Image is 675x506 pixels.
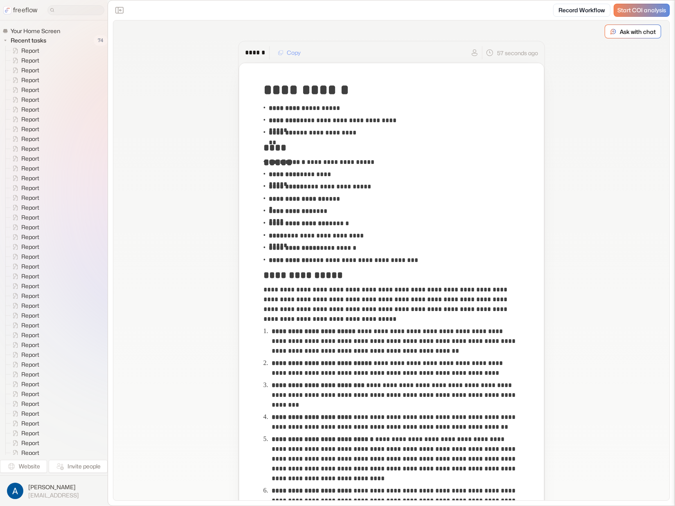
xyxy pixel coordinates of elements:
[6,203,43,213] a: Report
[20,253,42,261] span: Report
[20,145,42,153] span: Report
[6,399,43,409] a: Report
[6,271,43,281] a: Report
[6,320,43,330] a: Report
[20,311,42,320] span: Report
[6,409,43,419] a: Report
[20,272,42,280] span: Report
[497,49,538,57] p: 57 seconds ago
[617,7,666,14] span: Start COI analysis
[6,134,43,144] a: Report
[6,360,43,369] a: Report
[614,4,670,17] a: Start COI analysis
[20,380,42,388] span: Report
[20,174,42,182] span: Report
[6,154,43,163] a: Report
[6,124,43,134] a: Report
[20,105,42,114] span: Report
[20,76,42,84] span: Report
[6,301,43,311] a: Report
[20,262,42,271] span: Report
[6,291,43,301] a: Report
[20,292,42,300] span: Report
[28,492,79,499] span: [EMAIL_ADDRESS]
[20,429,42,437] span: Report
[20,390,42,398] span: Report
[20,233,42,241] span: Report
[3,5,38,15] a: freeflow
[6,114,43,124] a: Report
[20,56,42,65] span: Report
[20,125,42,133] span: Report
[2,36,49,45] button: Recent tasks
[6,350,43,360] a: Report
[6,438,43,448] a: Report
[20,115,42,123] span: Report
[9,27,63,35] span: Your Home Screen
[6,232,43,242] a: Report
[20,164,42,172] span: Report
[20,351,42,359] span: Report
[6,448,43,458] a: Report
[20,86,42,94] span: Report
[6,262,43,271] a: Report
[20,204,42,212] span: Report
[20,321,42,329] span: Report
[6,330,43,340] a: Report
[20,410,42,418] span: Report
[6,95,43,105] a: Report
[20,400,42,408] span: Report
[6,46,43,56] a: Report
[20,439,42,447] span: Report
[6,379,43,389] a: Report
[20,135,42,143] span: Report
[6,419,43,428] a: Report
[6,105,43,114] a: Report
[9,36,49,45] span: Recent tasks
[6,163,43,173] a: Report
[94,35,108,46] span: 74
[6,242,43,252] a: Report
[2,27,63,35] a: Your Home Screen
[20,370,42,378] span: Report
[6,144,43,154] a: Report
[6,183,43,193] a: Report
[6,75,43,85] a: Report
[20,184,42,192] span: Report
[6,311,43,320] a: Report
[6,369,43,379] a: Report
[620,27,656,36] p: Ask with chat
[28,483,79,491] span: [PERSON_NAME]
[20,213,42,222] span: Report
[20,154,42,163] span: Report
[20,47,42,55] span: Report
[20,331,42,339] span: Report
[20,282,42,290] span: Report
[6,252,43,262] a: Report
[6,389,43,399] a: Report
[273,46,306,59] button: Copy
[6,193,43,203] a: Report
[6,428,43,438] a: Report
[7,483,23,499] img: profile
[6,222,43,232] a: Report
[6,213,43,222] a: Report
[20,223,42,231] span: Report
[20,96,42,104] span: Report
[13,5,38,15] p: freeflow
[20,302,42,310] span: Report
[6,173,43,183] a: Report
[20,419,42,428] span: Report
[553,4,610,17] a: Record Workflow
[6,340,43,350] a: Report
[6,85,43,95] a: Report
[113,4,126,17] button: Close the sidebar
[6,281,43,291] a: Report
[6,56,43,65] a: Report
[5,481,103,501] button: [PERSON_NAME][EMAIL_ADDRESS]
[20,360,42,369] span: Report
[20,243,42,251] span: Report
[20,66,42,74] span: Report
[20,194,42,202] span: Report
[20,449,42,457] span: Report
